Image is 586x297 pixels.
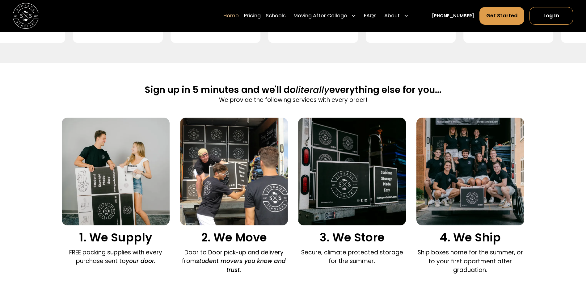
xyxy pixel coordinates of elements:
[298,248,406,266] p: Secure, climate protected storage for the summer
[244,7,261,25] a: Pricing
[223,7,239,25] a: Home
[145,84,441,96] h2: Sign up in 5 minutes and we'll do everything else for you...
[416,118,524,225] img: We ship your belongings.
[180,231,288,245] h3: 2. We Move
[296,83,329,96] span: literally
[416,231,524,245] h3: 4. We Ship
[293,12,347,20] div: Moving After College
[382,7,411,25] div: About
[432,13,474,19] a: [PHONE_NUMBER]
[298,231,406,245] h3: 3. We Store
[62,231,170,245] h3: 1. We Supply
[364,7,377,25] a: FAQs
[62,118,170,225] img: We supply packing materials.
[291,7,359,25] div: Moving After College
[298,118,406,225] img: We store your boxes.
[62,248,170,266] p: FREE packing supplies with every purchase sent to
[384,12,400,20] div: About
[266,7,286,25] a: Schools
[180,118,288,225] img: Door to door pick and delivery.
[374,257,375,265] em: .
[13,3,39,29] img: Storage Scholars main logo
[180,248,288,274] p: Door to Door pick-up and delivery from
[479,7,525,25] a: Get Started
[416,248,524,274] p: Ship boxes home for the summer, or to your first apartment after graduation.
[196,257,286,274] em: student movers you know and trust.
[145,96,441,104] p: We provide the following services with every order!
[529,7,573,25] a: Log In
[126,257,156,265] em: your door.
